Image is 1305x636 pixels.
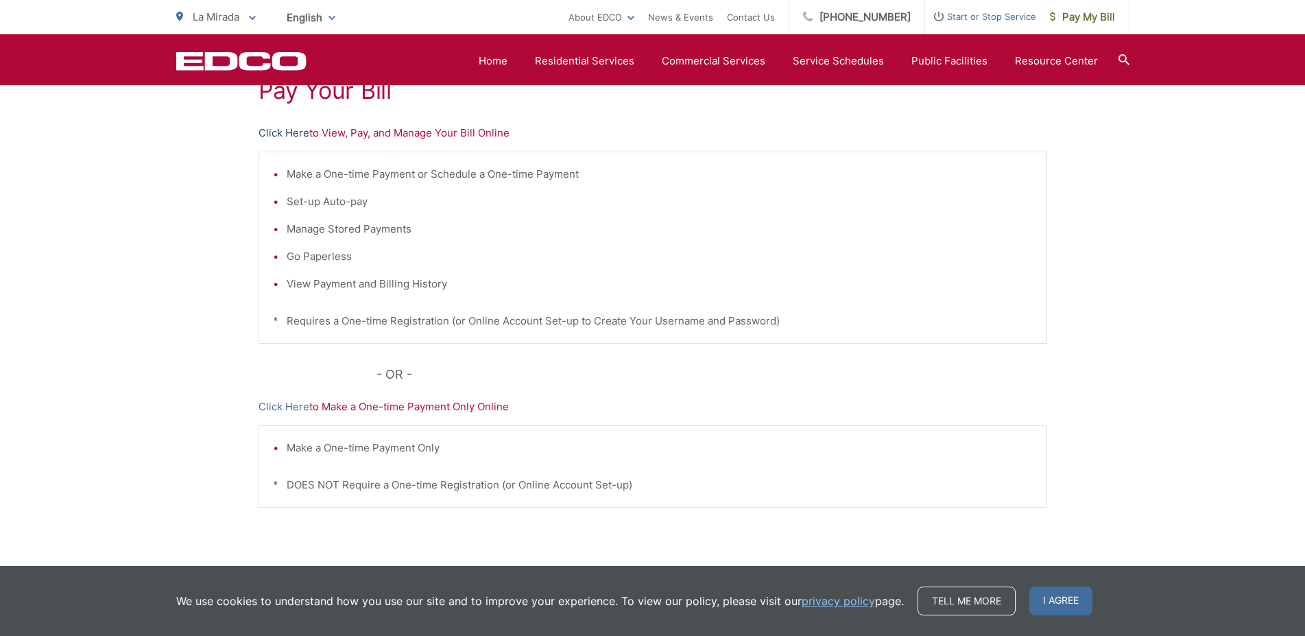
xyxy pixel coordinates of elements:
[287,221,1033,237] li: Manage Stored Payments
[918,587,1016,615] a: Tell me more
[259,399,309,415] a: Click Here
[568,9,634,25] a: About EDCO
[273,477,1033,493] p: * DOES NOT Require a One-time Registration (or Online Account Set-up)
[259,77,1047,104] h1: Pay Your Bill
[1050,9,1115,25] span: Pay My Bill
[648,9,713,25] a: News & Events
[259,125,1047,141] p: to View, Pay, and Manage Your Bill Online
[276,5,346,30] span: English
[176,51,307,71] a: EDCD logo. Return to the homepage.
[259,399,1047,415] p: to Make a One-time Payment Only Online
[727,9,775,25] a: Contact Us
[1015,53,1098,69] a: Resource Center
[287,166,1033,182] li: Make a One-time Payment or Schedule a One-time Payment
[287,440,1033,456] li: Make a One-time Payment Only
[479,53,507,69] a: Home
[287,248,1033,265] li: Go Paperless
[662,53,765,69] a: Commercial Services
[259,125,309,141] a: Click Here
[911,53,987,69] a: Public Facilities
[376,364,1047,385] p: - OR -
[176,593,904,609] p: We use cookies to understand how you use our site and to improve your experience. To view our pol...
[802,593,875,609] a: privacy policy
[193,10,239,23] span: La Mirada
[273,313,1033,329] p: * Requires a One-time Registration (or Online Account Set-up to Create Your Username and Password)
[287,193,1033,210] li: Set-up Auto-pay
[1029,587,1092,615] span: I agree
[535,53,634,69] a: Residential Services
[793,53,884,69] a: Service Schedules
[287,276,1033,292] li: View Payment and Billing History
